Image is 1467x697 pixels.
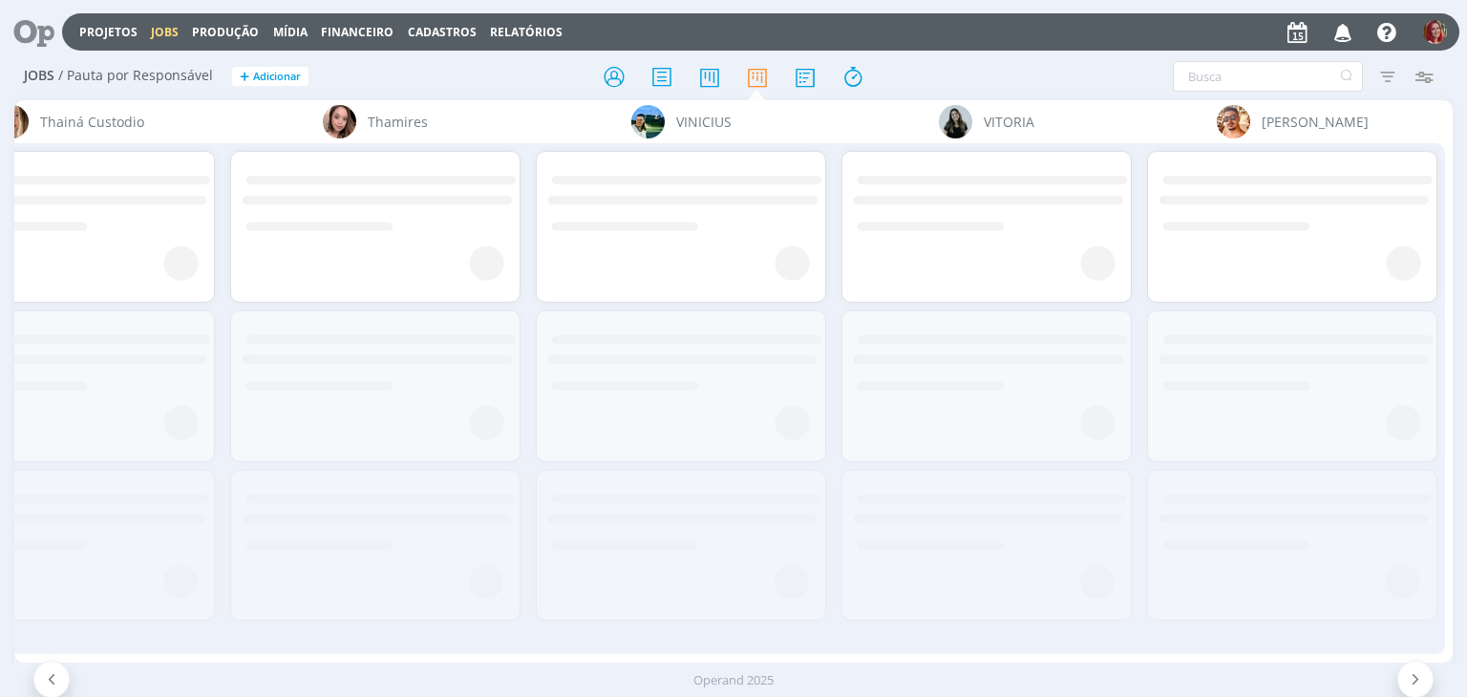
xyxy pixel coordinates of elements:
button: Cadastros [402,25,482,40]
button: +Adicionar [232,67,308,87]
a: Jobs [151,24,179,40]
button: Jobs [145,25,184,40]
button: Financeiro [315,25,399,40]
a: Relatórios [490,24,563,40]
img: V [939,105,972,138]
span: VINICIUS [676,112,732,132]
a: Mídia [273,24,308,40]
img: T [323,105,356,138]
span: VITORIA [984,112,1034,132]
button: G [1422,15,1448,49]
span: Cadastros [408,24,477,40]
button: Produção [186,25,265,40]
span: Adicionar [253,71,301,83]
img: G [1423,20,1447,44]
a: Financeiro [321,24,393,40]
input: Busca [1173,61,1363,92]
span: Thainá Custodio [40,112,144,132]
button: Mídia [267,25,313,40]
span: / Pauta por Responsável [58,68,213,84]
a: Produção [192,24,259,40]
span: + [240,67,249,87]
span: Thamires [368,112,428,132]
button: Relatórios [484,25,568,40]
img: V [631,105,665,138]
button: Projetos [74,25,143,40]
a: Projetos [79,24,138,40]
span: [PERSON_NAME] [1262,112,1369,132]
span: Jobs [24,68,54,84]
img: V [1217,105,1250,138]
